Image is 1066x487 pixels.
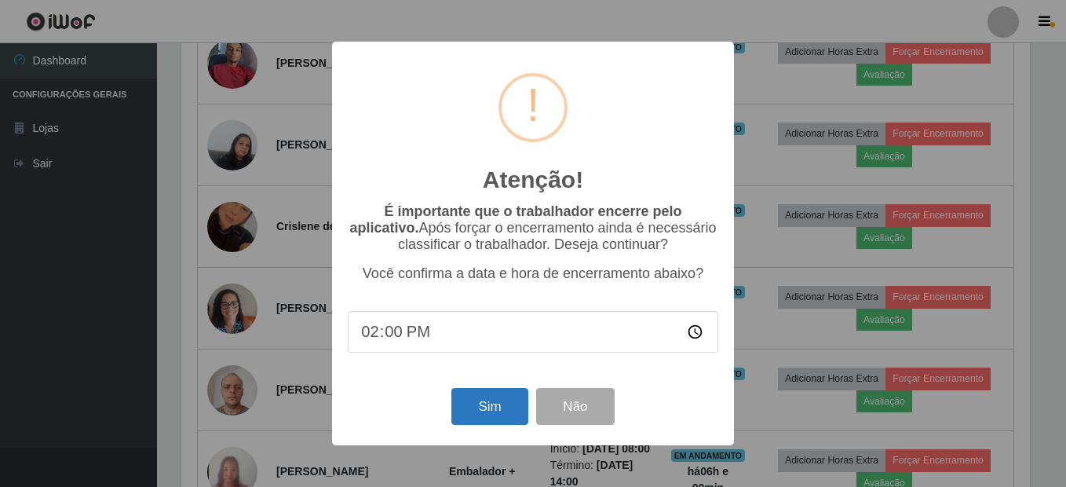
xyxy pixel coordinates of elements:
[536,388,614,425] button: Não
[348,203,718,253] p: Após forçar o encerramento ainda é necessário classificar o trabalhador. Deseja continuar?
[348,265,718,282] p: Você confirma a data e hora de encerramento abaixo?
[349,203,681,236] b: É importante que o trabalhador encerre pelo aplicativo.
[483,166,583,194] h2: Atenção!
[451,388,528,425] button: Sim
